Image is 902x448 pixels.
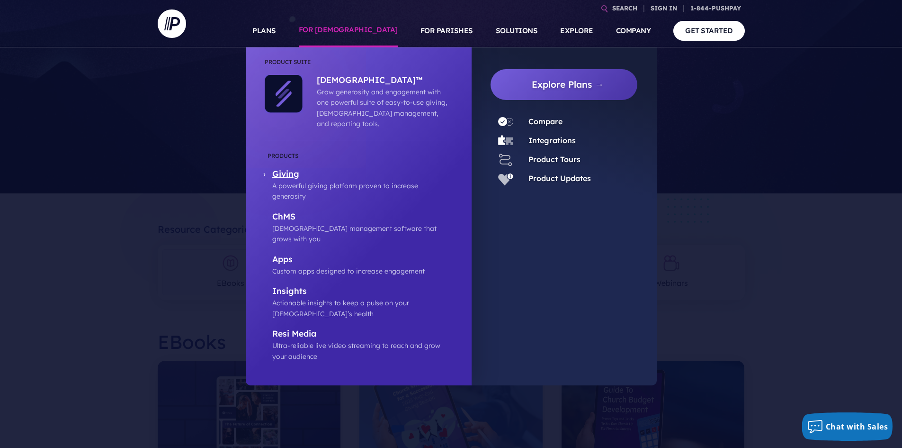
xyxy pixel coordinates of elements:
a: Product Tours - Icon [491,152,521,167]
img: Compare - Icon [498,114,513,129]
a: Integrations [528,136,576,145]
p: A powerful giving platform proven to increase generosity [272,181,453,202]
a: Giving A powerful giving platform proven to increase generosity [265,151,453,202]
a: ChMS [DEMOGRAPHIC_DATA] management software that grows with you [265,211,453,245]
a: FOR [DEMOGRAPHIC_DATA] [299,14,398,47]
p: Custom apps designed to increase engagement [272,266,453,276]
a: Apps Custom apps designed to increase engagement [265,254,453,277]
img: Product Tours - Icon [498,152,513,167]
a: SOLUTIONS [496,14,538,47]
a: Explore Plans → [498,69,638,100]
a: Resi Media Ultra-reliable live video streaming to reach and grow your audience [265,329,453,362]
a: GET STARTED [673,21,745,40]
a: EXPLORE [560,14,593,47]
p: Apps [272,254,453,266]
p: Giving [272,169,453,181]
img: ChurchStaq™ - Icon [265,75,303,113]
a: FOR PARISHES [420,14,473,47]
p: [DEMOGRAPHIC_DATA]™ [317,75,448,87]
a: Compare - Icon [491,114,521,129]
p: Insights [272,286,453,298]
a: Product Tours [528,155,580,164]
a: Insights Actionable insights to keep a pulse on your [DEMOGRAPHIC_DATA]’s health [265,286,453,319]
li: Product Suite [265,57,453,75]
a: Product Updates [528,174,591,183]
a: COMPANY [616,14,651,47]
p: ChMS [272,211,453,223]
p: Grow generosity and engagement with one powerful suite of easy-to-use giving, [DEMOGRAPHIC_DATA] ... [317,87,448,129]
img: Product Updates - Icon [498,171,513,186]
p: Resi Media [272,329,453,340]
p: [DEMOGRAPHIC_DATA] management software that grows with you [272,223,453,245]
a: Compare [528,117,563,126]
p: Ultra-reliable live video streaming to reach and grow your audience [272,340,453,362]
a: [DEMOGRAPHIC_DATA]™ Grow generosity and engagement with one powerful suite of easy-to-use giving,... [303,75,448,129]
a: Product Updates - Icon [491,171,521,186]
a: PLANS [252,14,276,47]
img: Integrations - Icon [498,133,513,148]
span: Chat with Sales [826,421,888,432]
a: Integrations - Icon [491,133,521,148]
p: Actionable insights to keep a pulse on your [DEMOGRAPHIC_DATA]’s health [272,298,453,319]
button: Chat with Sales [802,412,893,441]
